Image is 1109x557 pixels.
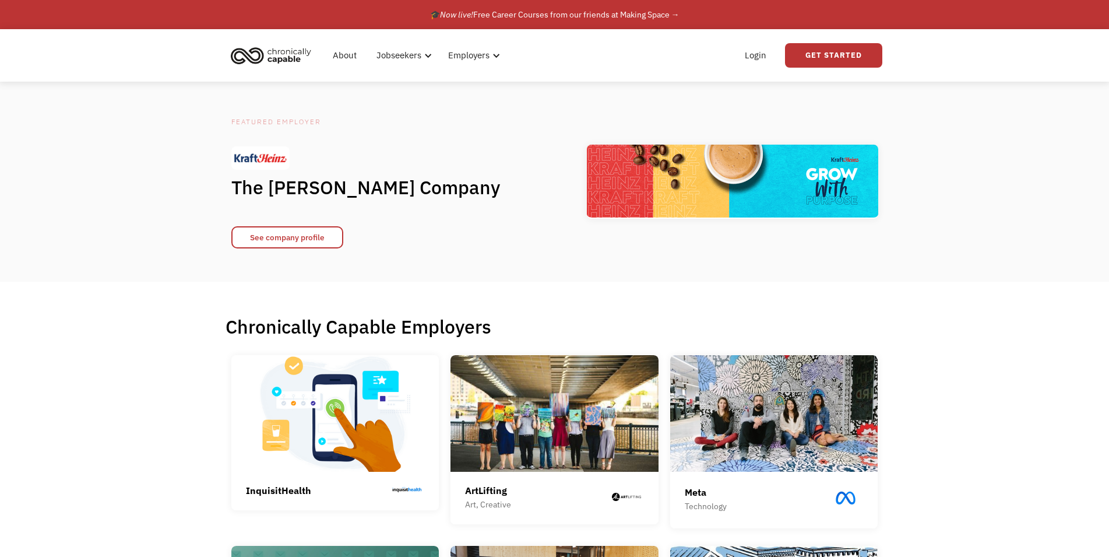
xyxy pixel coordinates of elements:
img: Chronically Capable logo [227,43,315,68]
h1: The [PERSON_NAME] Company [231,176,523,199]
a: See company profile [231,226,343,248]
div: Jobseekers [369,37,435,74]
div: Technology [685,499,727,513]
a: home [227,43,320,68]
a: Get Started [785,43,882,68]
a: InquisitHealth [231,355,439,511]
div: ArtLifting [465,484,511,498]
div: Jobseekers [376,48,421,62]
a: About [326,37,364,74]
a: ArtLiftingArt, Creative [450,355,659,525]
em: Now live! [440,9,473,20]
div: Art, Creative [465,498,511,512]
div: Featured Employer [231,115,523,129]
div: Employers [441,37,504,74]
div: Meta [685,485,727,499]
div: Employers [448,48,490,62]
h1: Chronically Capable Employers [226,315,884,338]
a: Login [738,37,773,74]
div: 🎓 Free Career Courses from our friends at Making Space → [430,8,680,22]
a: MetaTechnology [670,355,878,529]
div: InquisitHealth [246,484,311,498]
